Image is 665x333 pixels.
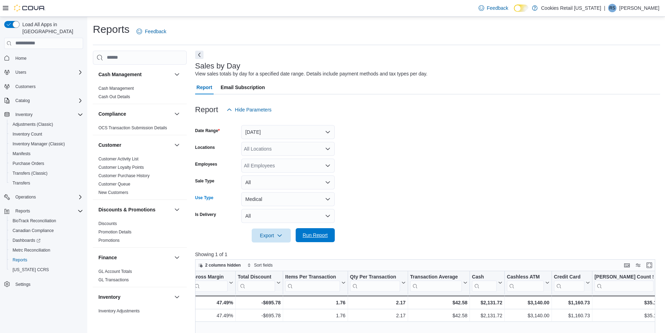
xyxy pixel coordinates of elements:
button: Customer [173,141,181,149]
a: BioTrack Reconciliation [10,217,59,225]
div: $42.58 [410,311,467,320]
button: Finance [173,253,181,262]
p: Showing 1 of 1 [195,251,660,258]
div: Cash [472,274,497,280]
a: Dashboards [7,236,86,245]
div: $35.14 [594,311,659,320]
div: $2,131.72 [472,311,502,320]
div: Items Per Transaction [285,274,340,280]
button: Manifests [7,149,86,159]
a: Settings [13,280,33,289]
button: BioTrack Reconciliation [7,216,86,226]
div: $1,160.73 [554,311,590,320]
button: Inventory [173,293,181,301]
button: Run Report [296,228,335,242]
div: Items Per Transaction [285,274,340,291]
div: Credit Card [554,274,584,280]
h3: Discounts & Promotions [98,206,155,213]
button: Total Discount [238,274,281,291]
button: Transfers (Classic) [7,168,86,178]
button: Qty Per Transaction [350,274,405,291]
div: Richard Slovonsky III [608,4,616,12]
button: All [241,209,335,223]
span: OCS Transaction Submission Details [98,125,167,131]
label: Use Type [195,195,213,201]
span: Customers [13,82,83,91]
span: Inventory Adjustments [98,308,140,314]
a: Feedback [134,24,169,38]
div: Cashless ATM [507,274,544,280]
span: Transfers [10,179,83,187]
button: All [241,175,335,189]
span: Home [13,54,83,63]
span: Manifests [10,150,83,158]
p: | [604,4,605,12]
button: Cash [472,274,502,291]
button: Inventory Count [7,129,86,139]
span: New Customers [98,190,128,195]
span: Inventory [15,112,32,117]
span: Users [15,70,26,75]
button: Cash Management [98,71,171,78]
button: Gross Margin [192,274,233,291]
label: Employees [195,161,217,167]
label: Locations [195,145,215,150]
button: Canadian Compliance [7,226,86,236]
button: Inventory [1,110,86,120]
span: Run Report [303,232,328,239]
a: Customer Purchase History [98,173,150,178]
span: Catalog [13,96,83,105]
span: Promotion Details [98,229,132,235]
button: Reports [13,207,33,215]
span: Canadian Compliance [10,226,83,235]
h3: Cash Management [98,71,142,78]
div: Gross Margin [192,274,227,291]
div: 47.49% [192,298,233,307]
a: Adjustments (Classic) [10,120,56,129]
div: Credit Card [554,274,584,291]
span: Inventory Count [10,130,83,138]
a: Manifests [10,150,33,158]
span: Customer Activity List [98,156,139,162]
button: Discounts & Promotions [173,205,181,214]
input: Dark Mode [514,5,529,12]
button: Keyboard shortcuts [623,261,631,269]
span: BioTrack Reconciliation [13,218,56,224]
span: Transfers [13,180,30,186]
span: Customer Loyalty Points [98,165,144,170]
button: Inventory Manager (Classic) [7,139,86,149]
button: Medical [241,192,335,206]
a: GL Transactions [98,277,129,282]
a: Customer Activity List [98,157,139,161]
button: Operations [1,192,86,202]
span: Reports [15,208,30,214]
button: Items Per Transaction [285,274,346,291]
span: Purchase Orders [13,161,44,166]
span: Customer Queue [98,181,130,187]
h3: Finance [98,254,117,261]
label: Date Range [195,128,220,133]
a: Customers [13,82,38,91]
button: Metrc Reconciliation [7,245,86,255]
span: Promotions [98,238,120,243]
a: Feedback [476,1,511,15]
a: Inventory Adjustments [98,309,140,313]
div: $42.58 [410,298,467,307]
span: Dashboards [10,236,83,245]
div: Compliance [93,124,187,135]
span: Feedback [145,28,166,35]
div: Cash Management [93,84,187,104]
div: [PERSON_NAME] Count Sales Tax [594,274,653,280]
button: Transfers [7,178,86,188]
div: $3,140.00 [507,311,549,320]
button: Next [195,51,204,59]
button: Hide Parameters [224,103,274,117]
div: Cashless ATM [507,274,544,291]
button: Sort fields [244,261,275,269]
span: Catalog [15,98,30,103]
div: Gross Margin [192,274,227,280]
button: Cash Management [173,70,181,79]
div: 2.17 [350,298,405,307]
